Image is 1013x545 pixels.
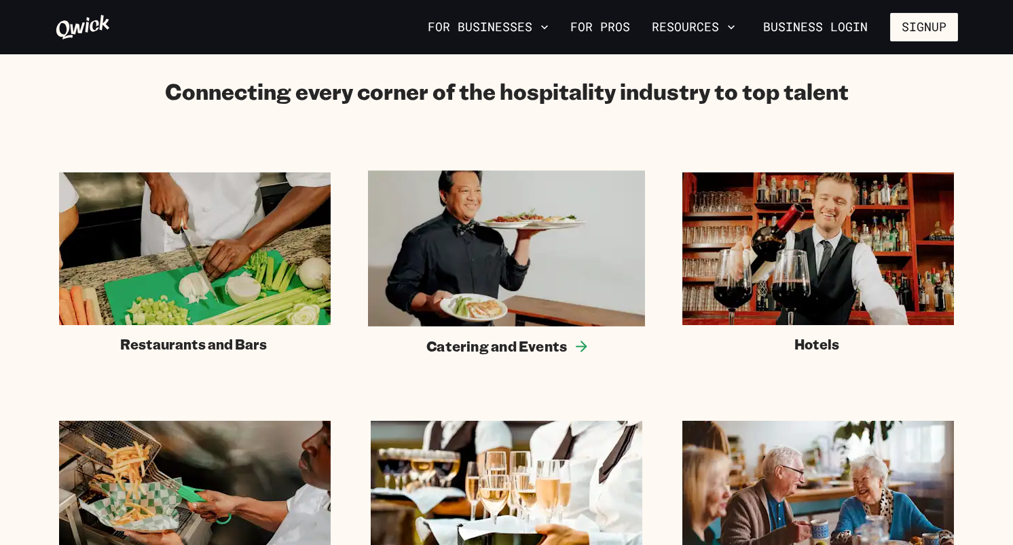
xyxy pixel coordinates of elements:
[426,337,567,355] span: Catering and Events
[120,336,267,353] span: Restaurants and Bars
[368,170,645,326] img: Catering staff carrying dishes.
[890,13,958,41] button: Signup
[59,172,331,353] a: Restaurants and Bars
[794,336,839,353] span: Hotels
[752,13,879,41] a: Business Login
[682,172,954,353] a: Hotels
[646,16,741,39] button: Resources
[565,16,636,39] a: For Pros
[59,172,331,325] img: Chef in kitchen
[682,172,954,325] img: Hotel staff serving at bar
[165,77,849,105] h2: Connecting every corner of the hospitality industry to top talent
[368,170,645,354] a: Catering and Events
[422,16,554,39] button: For Businesses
